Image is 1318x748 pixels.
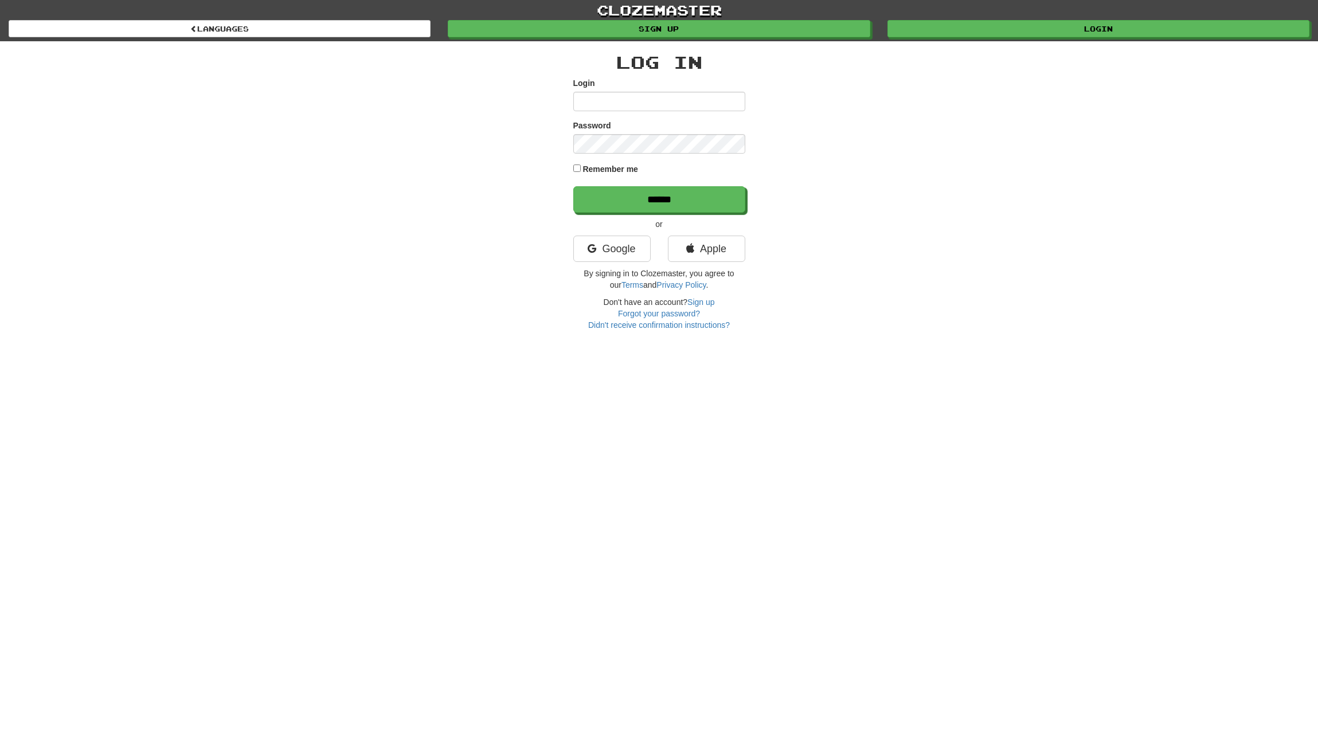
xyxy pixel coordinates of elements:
a: Sign up [687,297,714,307]
a: Forgot your password? [618,309,700,318]
a: Didn't receive confirmation instructions? [588,320,730,330]
a: Terms [621,280,643,289]
a: Sign up [448,20,870,37]
p: By signing in to Clozemaster, you agree to our and . [573,268,745,291]
a: Apple [668,236,745,262]
label: Remember me [582,163,638,175]
a: Google [573,236,651,262]
h2: Log In [573,53,745,72]
div: Don't have an account? [573,296,745,331]
label: Login [573,77,595,89]
label: Password [573,120,611,131]
a: Privacy Policy [656,280,706,289]
a: Languages [9,20,431,37]
a: Login [887,20,1309,37]
p: or [573,218,745,230]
